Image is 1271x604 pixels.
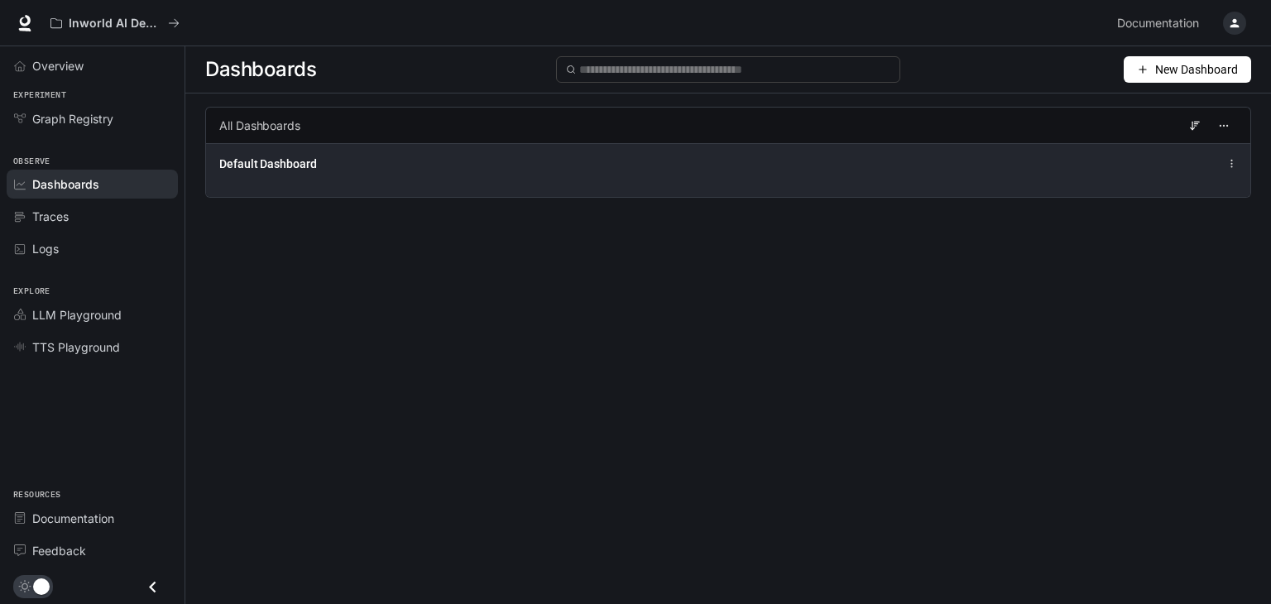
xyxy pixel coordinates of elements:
button: All workspaces [43,7,187,40]
span: Feedback [32,542,86,559]
span: All Dashboards [219,117,300,134]
span: Dark mode toggle [33,577,50,595]
span: Overview [32,57,84,74]
a: Documentation [1110,7,1211,40]
a: Feedback [7,536,178,565]
a: Traces [7,202,178,231]
span: Graph Registry [32,110,113,127]
span: Dashboards [32,175,99,193]
a: Documentation [7,504,178,533]
span: Traces [32,208,69,225]
a: LLM Playground [7,300,178,329]
span: New Dashboard [1155,60,1238,79]
p: Inworld AI Demos [69,17,161,31]
a: Dashboards [7,170,178,199]
button: Close drawer [134,570,171,604]
span: Documentation [32,510,114,527]
span: LLM Playground [32,306,122,324]
button: New Dashboard [1124,56,1251,83]
span: Logs [32,240,59,257]
span: TTS Playground [32,338,120,356]
a: Overview [7,51,178,80]
a: Graph Registry [7,104,178,133]
a: Default Dashboard [219,156,317,172]
span: Dashboards [205,53,316,86]
a: Logs [7,234,178,263]
span: Documentation [1117,13,1199,34]
a: TTS Playground [7,333,178,362]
